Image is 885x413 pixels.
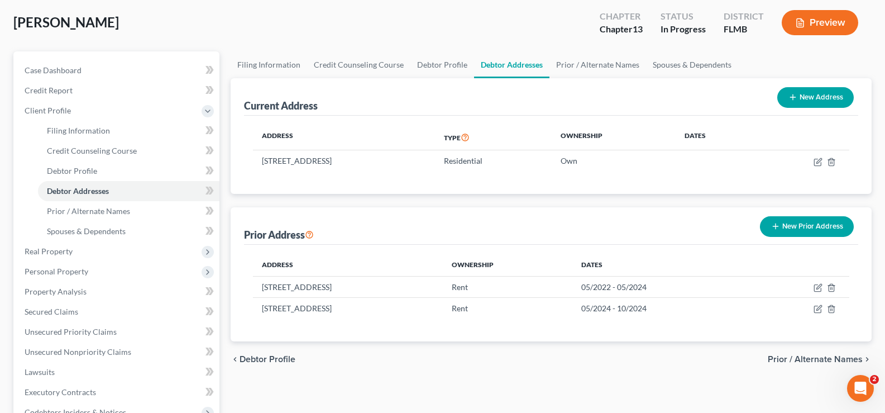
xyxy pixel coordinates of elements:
[38,221,219,241] a: Spouses & Dependents
[16,382,219,402] a: Executory Contracts
[777,87,854,108] button: New Address
[244,228,314,241] div: Prior Address
[47,146,137,155] span: Credit Counseling Course
[633,23,643,34] span: 13
[661,23,706,36] div: In Progress
[25,287,87,296] span: Property Analysis
[443,254,572,276] th: Ownership
[16,322,219,342] a: Unsecured Priority Claims
[25,86,73,95] span: Credit Report
[231,51,307,78] a: Filing Information
[572,254,753,276] th: Dates
[47,126,110,135] span: Filing Information
[782,10,858,35] button: Preview
[13,14,119,30] span: [PERSON_NAME]
[253,298,443,319] td: [STREET_ADDRESS]
[47,206,130,216] span: Prior / Alternate Names
[572,276,753,297] td: 05/2022 - 05/2024
[443,276,572,297] td: Rent
[240,355,295,364] span: Debtor Profile
[231,355,240,364] i: chevron_left
[552,150,676,172] td: Own
[25,367,55,377] span: Lawsuits
[307,51,410,78] a: Credit Counseling Course
[768,355,872,364] button: Prior / Alternate Names chevron_right
[25,65,82,75] span: Case Dashboard
[38,121,219,141] a: Filing Information
[38,201,219,221] a: Prior / Alternate Names
[768,355,863,364] span: Prior / Alternate Names
[47,166,97,175] span: Debtor Profile
[435,125,552,150] th: Type
[16,362,219,382] a: Lawsuits
[253,125,435,150] th: Address
[25,246,73,256] span: Real Property
[25,106,71,115] span: Client Profile
[600,23,643,36] div: Chapter
[25,387,96,397] span: Executory Contracts
[435,150,552,172] td: Residential
[25,267,88,276] span: Personal Property
[676,125,757,150] th: Dates
[253,254,443,276] th: Address
[16,342,219,362] a: Unsecured Nonpriority Claims
[474,51,549,78] a: Debtor Addresses
[231,355,295,364] button: chevron_left Debtor Profile
[47,226,126,236] span: Spouses & Dependents
[646,51,738,78] a: Spouses & Dependents
[870,375,879,384] span: 2
[38,161,219,181] a: Debtor Profile
[244,99,318,112] div: Current Address
[38,141,219,161] a: Credit Counseling Course
[25,307,78,316] span: Secured Claims
[600,10,643,23] div: Chapter
[253,276,443,297] td: [STREET_ADDRESS]
[661,10,706,23] div: Status
[16,80,219,101] a: Credit Report
[25,327,117,336] span: Unsecured Priority Claims
[16,302,219,322] a: Secured Claims
[863,355,872,364] i: chevron_right
[38,181,219,201] a: Debtor Addresses
[572,298,753,319] td: 05/2024 - 10/2024
[724,23,764,36] div: FLMB
[724,10,764,23] div: District
[443,298,572,319] td: Rent
[549,51,646,78] a: Prior / Alternate Names
[16,282,219,302] a: Property Analysis
[552,125,676,150] th: Ownership
[25,347,131,357] span: Unsecured Nonpriority Claims
[847,375,874,402] iframe: Intercom live chat
[410,51,474,78] a: Debtor Profile
[16,60,219,80] a: Case Dashboard
[253,150,435,172] td: [STREET_ADDRESS]
[47,186,109,196] span: Debtor Addresses
[760,216,854,237] button: New Prior Address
